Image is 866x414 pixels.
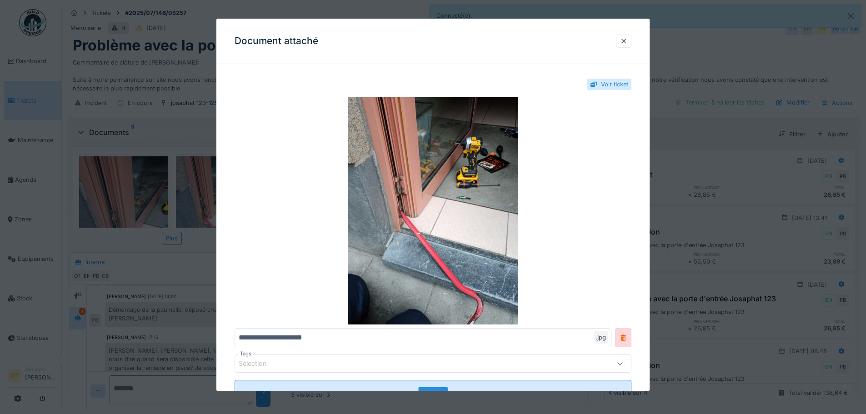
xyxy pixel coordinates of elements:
img: 39110e8d-9933-44d3-a6f3-60d700239fb9-IMG_20250922_134355_866.jpg [235,97,631,324]
label: Tags [238,350,253,358]
div: .jpg [594,331,608,344]
div: Voir ticket [601,80,628,89]
div: Sélection [239,359,280,369]
h3: Document attaché [235,35,318,47]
